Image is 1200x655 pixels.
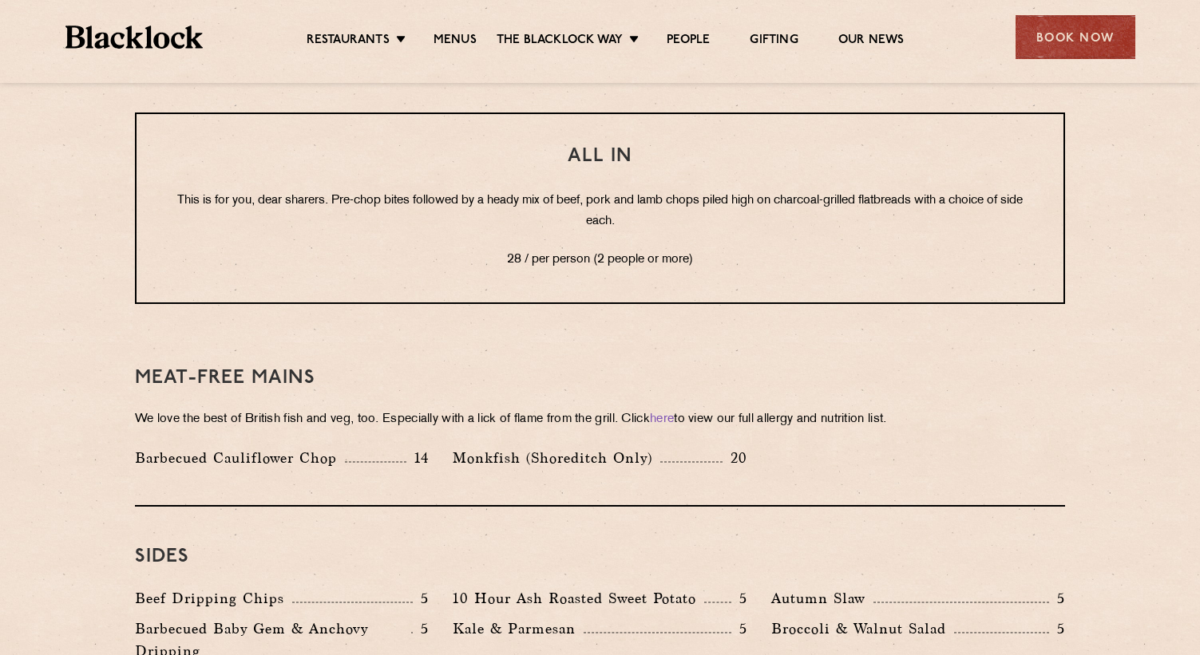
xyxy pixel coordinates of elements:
p: 5 [731,618,747,639]
p: Beef Dripping Chips [135,587,292,610]
p: 5 [413,618,429,639]
a: Gifting [750,33,798,50]
p: 10 Hour Ash Roasted Sweet Potato [453,587,704,610]
p: Barbecued Cauliflower Chop [135,447,345,469]
p: Autumn Slaw [771,587,873,610]
p: 5 [413,588,429,609]
a: People [667,33,710,50]
p: Broccoli & Walnut Salad [771,618,954,640]
a: Restaurants [307,33,390,50]
p: 28 / per person (2 people or more) [168,250,1032,270]
a: Our News [838,33,905,50]
a: here [650,413,674,425]
a: The Blacklock Way [497,33,623,50]
p: 5 [1049,618,1065,639]
div: Book Now [1016,15,1135,59]
img: BL_Textured_Logo-footer-cropped.svg [65,26,204,49]
p: Monkfish (Shoreditch Only) [453,447,660,469]
p: We love the best of British fish and veg, too. Especially with a lick of flame from the grill. Cl... [135,408,1065,431]
p: This is for you, dear sharers. Pre-chop bites followed by a heady mix of beef, pork and lamb chop... [168,191,1032,232]
a: Menus [434,33,477,50]
p: 5 [731,588,747,609]
p: 5 [1049,588,1065,609]
p: Kale & Parmesan [453,618,584,640]
h3: Sides [135,546,1065,567]
h3: Meat-Free mains [135,368,1065,389]
p: 20 [723,448,747,468]
h3: All In [168,146,1032,167]
p: 14 [406,448,430,468]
